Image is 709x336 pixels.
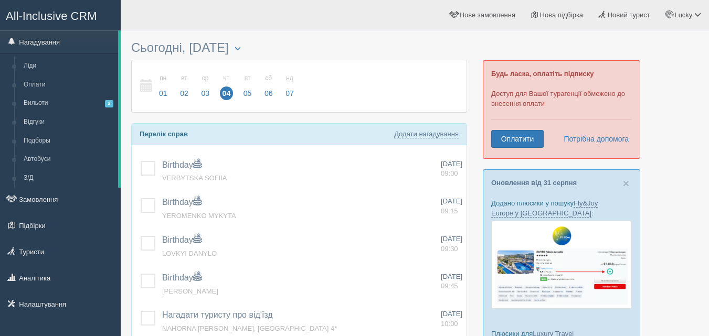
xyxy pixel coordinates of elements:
span: Новий турист [608,11,650,19]
b: Перелік справ [140,130,188,138]
a: [DATE] 09:30 [441,234,462,254]
a: Оплатити [491,130,544,148]
a: Потрібна допомога [557,130,629,148]
span: 01 [156,86,170,100]
span: 10:00 [441,320,458,328]
span: 06 [262,86,276,100]
a: нд 07 [280,68,297,104]
a: Подборы [19,132,118,150]
a: Fly&Joy Europe у [GEOGRAPHIC_DATA] [491,199,598,218]
a: Нагадати туристу про від'їзд [162,310,273,319]
span: 09:45 [441,282,458,290]
span: Lucky [674,11,692,19]
span: All-Inclusive CRM [6,9,97,23]
a: VERBYTSKA SOFIIA [162,174,227,182]
a: Birthday [162,273,202,282]
a: Birthday [162,198,202,207]
a: ср 03 [195,68,215,104]
span: 07 [283,86,297,100]
a: Оновлення від 31 серпня [491,179,577,187]
small: ср [198,74,212,83]
a: [DATE] 10:00 [441,309,462,329]
span: [DATE] [441,197,462,205]
span: 09:15 [441,207,458,215]
small: нд [283,74,297,83]
span: [DATE] [441,273,462,280]
span: 04 [220,86,234,100]
a: вт 02 [174,68,194,104]
small: чт [220,74,234,83]
a: YEROMENKO MYKYTA [162,212,236,220]
span: 02 [177,86,191,100]
h3: Сьогодні, [DATE] [131,41,467,55]
a: [DATE] 09:00 [441,159,462,179]
span: × [623,177,629,189]
span: 2 [105,100,113,107]
button: Close [623,178,629,189]
p: Додано плюсики у пошуку : [491,198,632,218]
a: Ліди [19,57,118,75]
a: пн 01 [153,68,173,104]
a: [DATE] 09:45 [441,272,462,291]
span: Нова підбірка [540,11,584,19]
a: [PERSON_NAME] [162,287,218,295]
span: [DATE] [441,160,462,168]
span: 09:30 [441,245,458,253]
div: Доступ для Вашої турагенції обмежено до внесення оплати [483,60,640,159]
a: Birthday [162,160,202,169]
small: пн [156,74,170,83]
b: Будь ласка, оплатіть підписку [491,70,594,78]
a: NAHORNA [PERSON_NAME], [GEOGRAPHIC_DATA] 4* [162,324,337,332]
a: All-Inclusive CRM [1,1,120,29]
small: пт [241,74,255,83]
a: Додати нагадування [394,130,459,138]
a: Відгуки [19,113,118,132]
a: Оплати [19,75,118,94]
a: пт 05 [238,68,258,104]
span: 05 [241,86,255,100]
small: сб [262,74,276,83]
span: [DATE] [441,310,462,318]
a: З/Д [19,169,118,188]
span: 09:00 [441,169,458,177]
small: вт [177,74,191,83]
a: сб 06 [259,68,279,104]
img: fly-joy-de-proposal-crm-for-travel-agency.png [491,221,632,309]
a: Автобуси [19,150,118,169]
a: LOVKYI DANYLO [162,250,217,257]
a: Birthday [162,235,202,244]
a: [DATE] 09:15 [441,197,462,216]
a: чт 04 [217,68,237,104]
span: [DATE] [441,235,462,243]
span: Нове замовлення [460,11,515,19]
a: Вильоти2 [19,94,118,113]
span: 03 [198,86,212,100]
